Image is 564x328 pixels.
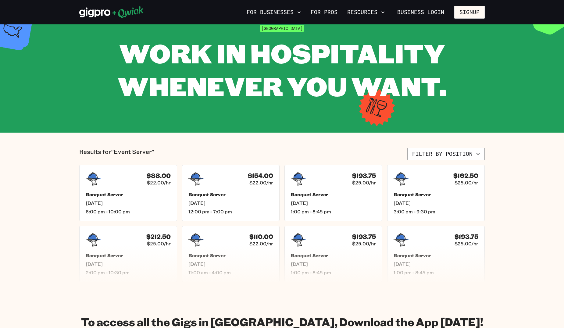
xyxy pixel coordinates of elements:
h4: $193.75 [352,233,376,241]
a: $212.50$25.00/hrBanquet Server[DATE]2:00 pm - 10:30 pm [79,226,177,282]
span: $25.00/hr [455,241,478,247]
span: $22.00/hr [147,180,171,186]
span: 12:00 pm - 7:00 pm [188,209,273,215]
span: 6:00 pm - 10:00 pm [86,209,171,215]
h5: Banquet Server [86,252,171,258]
span: [DATE] [291,261,376,267]
button: Filter by position [407,148,485,160]
a: $193.75$25.00/hrBanquet Server[DATE]1:00 pm - 8:45 pm [387,226,485,282]
span: 1:00 pm - 8:45 pm [394,269,479,276]
h5: Banquet Server [188,252,273,258]
span: $25.00/hr [352,241,376,247]
h4: $193.75 [352,172,376,180]
span: [DATE] [291,200,376,206]
h5: Banquet Server [394,191,479,198]
a: Business Login [392,6,449,19]
h5: Banquet Server [291,252,376,258]
span: 2:00 pm - 10:30 pm [86,269,171,276]
h5: Banquet Server [291,191,376,198]
h4: $193.75 [455,233,478,241]
h5: Banquet Server [394,252,479,258]
span: WORK IN HOSPITALITY WHENEVER YOU WANT. [118,35,446,103]
a: $162.50$25.00/hrBanquet Server[DATE]3:00 pm - 9:30 pm [387,165,485,221]
span: $25.00/hr [352,180,376,186]
span: [DATE] [86,261,171,267]
h4: $154.00 [248,172,273,180]
span: $25.00/hr [147,241,171,247]
span: 1:00 pm - 8:45 pm [291,269,376,276]
a: $193.75$25.00/hrBanquet Server[DATE]1:00 pm - 8:45 pm [284,226,382,282]
p: Results for "Event Server" [79,148,154,160]
h4: $110.00 [249,233,273,241]
h5: Banquet Server [188,191,273,198]
span: [GEOGRAPHIC_DATA] [260,25,304,32]
span: [DATE] [86,200,171,206]
button: Resources [345,7,387,17]
h5: Banquet Server [86,191,171,198]
a: $154.00$22.00/hrBanquet Server[DATE]12:00 pm - 7:00 pm [182,165,280,221]
span: $25.00/hr [455,180,478,186]
span: $22.00/hr [249,241,273,247]
a: $110.00$22.00/hrBanquet Server[DATE]11:00 am - 4:00 pm [182,226,280,282]
span: 11:00 am - 4:00 pm [188,269,273,276]
span: [DATE] [188,261,273,267]
button: Signup [454,6,485,19]
a: $193.75$25.00/hrBanquet Server[DATE]1:00 pm - 8:45 pm [284,165,382,221]
h4: $88.00 [147,172,171,180]
a: $88.00$22.00/hrBanquet Server[DATE]6:00 pm - 10:00 pm [79,165,177,221]
span: [DATE] [394,200,479,206]
span: 1:00 pm - 8:45 pm [291,209,376,215]
span: 3:00 pm - 9:30 pm [394,209,479,215]
a: For Pros [308,7,340,17]
span: $22.00/hr [249,180,273,186]
span: [DATE] [188,200,273,206]
span: [DATE] [394,261,479,267]
h4: $162.50 [453,172,478,180]
button: For Businesses [244,7,303,17]
h4: $212.50 [146,233,171,241]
